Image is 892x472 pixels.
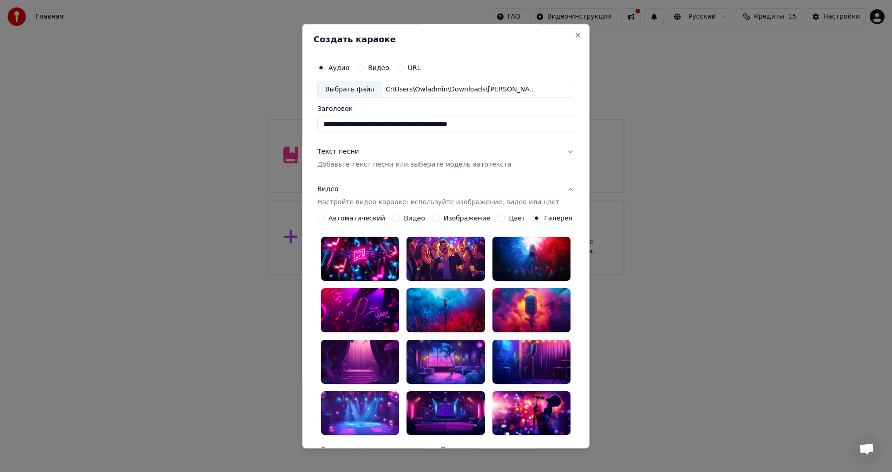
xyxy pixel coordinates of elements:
[314,35,578,44] h2: Создать караоке
[317,185,559,207] div: Видео
[444,215,491,222] label: Изображение
[317,140,574,177] button: Текст песниДобавьте текст песни или выберите модель автотекста
[441,446,534,453] label: Подгонка
[368,65,389,71] label: Видео
[317,148,359,157] div: Текст песни
[328,65,349,71] label: Аудио
[321,446,437,453] label: Разрешение
[317,198,559,207] p: Настройте видео караоке: используйте изображение, видео или цвет
[328,215,385,222] label: Автоматический
[544,215,573,222] label: Галерея
[317,106,574,112] label: Заголовок
[317,161,512,170] p: Добавьте текст песни или выберите модель автотекста
[404,215,425,222] label: Видео
[317,178,574,215] button: ВидеоНастройте видео караоке: используйте изображение, видео или цвет
[382,85,540,94] div: C:\Users\Owladmin\Downloads\[PERSON_NAME] - Знак Водолея (Cover) [[DOMAIN_NAME]].mp3
[509,215,526,222] label: Цвет
[408,65,421,71] label: URL
[318,81,382,98] div: Выбрать файл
